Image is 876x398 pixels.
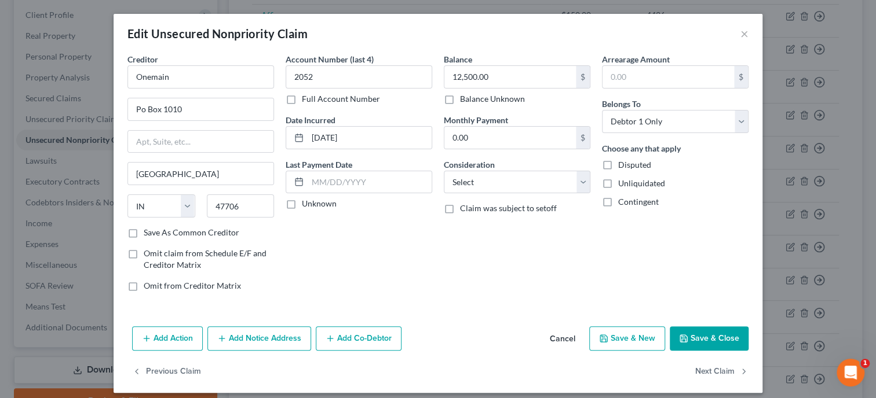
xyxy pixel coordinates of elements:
[740,27,749,40] button: ×
[541,327,585,351] button: Cancel
[618,178,665,188] span: Unliquidated
[576,127,590,149] div: $
[603,66,734,88] input: 0.00
[286,159,352,171] label: Last Payment Date
[286,53,374,65] label: Account Number (last 4)
[444,159,495,171] label: Consideration
[132,326,203,351] button: Add Action
[128,98,273,120] input: Enter address...
[127,25,308,42] div: Edit Unsecured Nonpriority Claim
[127,65,274,89] input: Search creditor by name...
[576,66,590,88] div: $
[618,197,659,207] span: Contingent
[589,326,665,351] button: Save & New
[602,142,681,154] label: Choose any that apply
[302,198,337,209] label: Unknown
[308,171,432,193] input: MM/DD/YYYY
[860,359,870,368] span: 1
[618,160,651,169] span: Disputed
[286,65,432,89] input: XXXX
[302,93,380,105] label: Full Account Number
[144,281,241,290] span: Omit from Creditor Matrix
[316,326,402,351] button: Add Co-Debtor
[602,99,641,109] span: Belongs To
[444,66,576,88] input: 0.00
[308,127,432,149] input: MM/DD/YYYY
[444,127,576,149] input: 0.00
[670,326,749,351] button: Save & Close
[460,93,525,105] label: Balance Unknown
[207,326,311,351] button: Add Notice Address
[602,53,670,65] label: Arrearage Amount
[734,66,748,88] div: $
[127,54,158,64] span: Creditor
[207,194,275,218] input: Enter zip...
[144,248,267,270] span: Omit claim from Schedule E/F and Creditor Matrix
[444,53,472,65] label: Balance
[128,163,273,185] input: Enter city...
[286,114,335,126] label: Date Incurred
[132,360,201,384] button: Previous Claim
[144,227,239,238] label: Save As Common Creditor
[695,360,749,384] button: Next Claim
[128,131,273,153] input: Apt, Suite, etc...
[837,359,864,386] iframe: Intercom live chat
[460,203,557,213] span: Claim was subject to setoff
[444,114,508,126] label: Monthly Payment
